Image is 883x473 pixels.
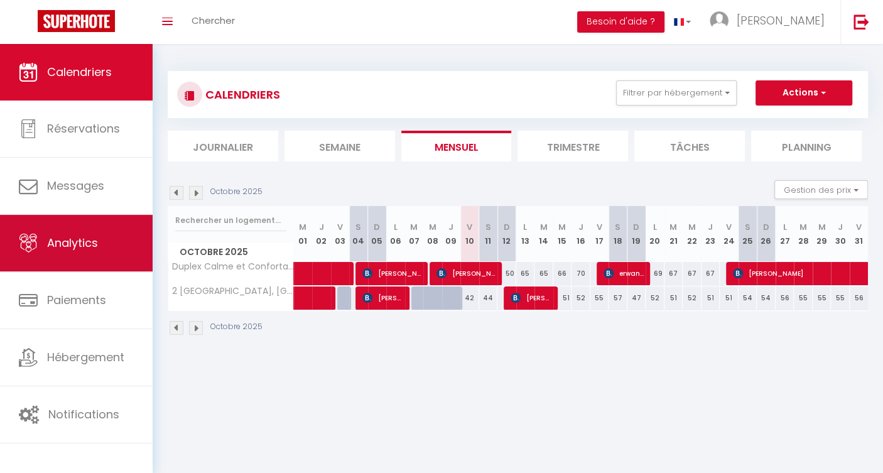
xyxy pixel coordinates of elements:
span: Messages [47,178,104,193]
abbr: V [597,221,602,233]
li: Planning [751,131,862,161]
th: 06 [386,206,405,262]
button: Gestion des prix [774,180,868,199]
div: 55 [831,286,850,310]
th: 26 [757,206,776,262]
abbr: M [299,221,306,233]
span: erwann elevage de kerscoff [PERSON_NAME] [604,261,646,285]
span: Hébergement [47,349,124,365]
div: 67 [702,262,720,285]
div: 54 [739,286,757,310]
th: 01 [294,206,313,262]
th: 20 [646,206,664,262]
span: Chercher [192,14,235,27]
div: 54 [757,286,776,310]
span: Réservations [47,121,120,136]
li: Journalier [168,131,278,161]
th: 10 [460,206,479,262]
span: [PERSON_NAME] [362,261,423,285]
li: Semaine [284,131,395,161]
th: 29 [813,206,832,262]
abbr: M [688,221,696,233]
th: 31 [850,206,869,262]
th: 28 [794,206,813,262]
span: Notifications [48,406,119,422]
span: [PERSON_NAME] [737,13,825,28]
abbr: S [355,221,361,233]
th: 02 [312,206,331,262]
abbr: D [633,221,639,233]
span: [PERSON_NAME] [511,286,553,310]
abbr: L [653,221,657,233]
abbr: J [448,221,453,233]
th: 14 [534,206,553,262]
abbr: L [783,221,786,233]
div: 50 [497,262,516,285]
th: 04 [349,206,368,262]
th: 12 [497,206,516,262]
abbr: S [485,221,491,233]
th: 30 [831,206,850,262]
div: 56 [776,286,794,310]
img: ... [710,11,729,30]
img: logout [853,14,869,30]
th: 17 [590,206,609,262]
th: 11 [479,206,498,262]
div: 57 [609,286,627,310]
div: 52 [646,286,664,310]
span: Paiements [47,292,106,308]
p: Octobre 2025 [210,321,263,333]
div: 65 [516,262,535,285]
th: 18 [609,206,627,262]
div: 70 [572,262,590,285]
div: 55 [813,286,832,310]
h3: CALENDRIERS [202,80,280,109]
div: 51 [702,286,720,310]
button: Filtrer par hébergement [616,80,737,106]
span: [PERSON_NAME] [362,286,405,310]
li: Trimestre [517,131,628,161]
button: Besoin d'aide ? [577,11,664,33]
abbr: M [669,221,677,233]
abbr: L [523,221,527,233]
div: 51 [664,286,683,310]
div: 55 [794,286,813,310]
abbr: V [337,221,343,233]
span: 2 [GEOGRAPHIC_DATA], [GEOGRAPHIC_DATA] [170,286,296,296]
span: Duplex Calme et Confortable au [GEOGRAPHIC_DATA], [GEOGRAPHIC_DATA] [170,262,296,271]
div: 67 [683,262,702,285]
th: 15 [553,206,572,262]
th: 27 [776,206,794,262]
abbr: L [394,221,398,233]
div: 65 [534,262,553,285]
abbr: M [558,221,566,233]
th: 03 [331,206,350,262]
th: 23 [702,206,720,262]
th: 25 [739,206,757,262]
abbr: D [504,221,510,233]
div: 52 [572,286,590,310]
th: 22 [683,206,702,262]
div: 51 [720,286,739,310]
abbr: S [615,221,620,233]
div: 51 [553,286,572,310]
abbr: J [708,221,713,233]
li: Tâches [634,131,745,161]
span: [PERSON_NAME] [436,261,497,285]
th: 05 [368,206,387,262]
div: 47 [627,286,646,310]
th: 07 [405,206,424,262]
abbr: V [467,221,472,233]
abbr: M [410,221,418,233]
span: Calendriers [47,64,112,80]
div: 67 [664,262,683,285]
div: 66 [553,262,572,285]
abbr: M [540,221,548,233]
p: Octobre 2025 [210,186,263,198]
button: Actions [756,80,852,106]
th: 08 [423,206,442,262]
div: 56 [850,286,869,310]
th: 19 [627,206,646,262]
th: 21 [664,206,683,262]
abbr: M [799,221,807,233]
